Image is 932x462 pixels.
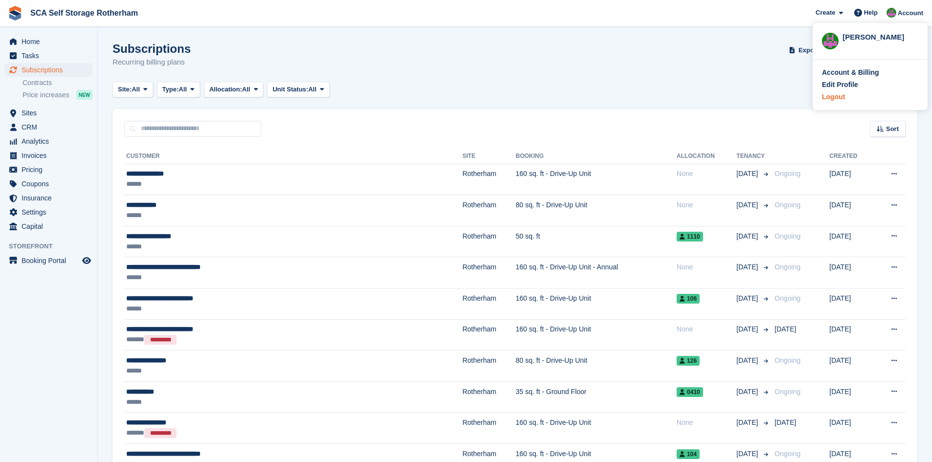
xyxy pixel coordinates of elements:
[118,85,132,94] span: Site:
[774,232,800,240] span: Ongoing
[736,418,760,428] span: [DATE]
[22,254,80,267] span: Booking Portal
[8,6,23,21] img: stora-icon-8386f47178a22dfd0bd8f6a31ec36ba5ce8667c1dd55bd0f319d3a0aa187defe.svg
[242,85,250,94] span: All
[822,92,845,102] div: Logout
[774,388,800,396] span: Ongoing
[736,355,760,366] span: [DATE]
[822,67,918,78] a: Account & Billing
[516,149,677,164] th: Booking
[462,226,516,257] td: Rotherham
[5,254,92,267] a: menu
[677,232,703,242] span: 1110
[677,149,736,164] th: Allocation
[22,191,80,205] span: Insurance
[822,80,918,90] a: Edit Profile
[677,418,736,428] div: None
[887,8,896,18] img: Sarah Race
[22,63,80,77] span: Subscriptions
[267,82,329,98] button: Unit Status: All
[822,92,918,102] a: Logout
[462,164,516,195] td: Rotherham
[516,226,677,257] td: 50 sq. ft
[462,413,516,444] td: Rotherham
[22,120,80,134] span: CRM
[5,49,92,63] a: menu
[829,351,873,382] td: [DATE]
[677,169,736,179] div: None
[822,67,879,78] div: Account & Billing
[798,45,818,55] span: Export
[774,356,800,364] span: Ongoing
[462,351,516,382] td: Rotherham
[462,257,516,288] td: Rotherham
[26,5,142,21] a: SCA Self Storage Rotherham
[132,85,140,94] span: All
[677,294,700,304] span: 106
[209,85,242,94] span: Allocation:
[736,149,771,164] th: Tenancy
[516,381,677,413] td: 35 sq. ft - Ground Floor
[113,57,191,68] p: Recurring billing plans
[516,351,677,382] td: 80 sq. ft - Drive-Up Unit
[462,288,516,320] td: Rotherham
[886,124,899,134] span: Sort
[113,82,153,98] button: Site: All
[736,449,760,459] span: [DATE]
[22,205,80,219] span: Settings
[774,201,800,209] span: Ongoing
[822,33,839,49] img: Sarah Race
[516,164,677,195] td: 160 sq. ft - Drive-Up Unit
[76,90,92,100] div: NEW
[516,288,677,320] td: 160 sq. ft - Drive-Up Unit
[829,226,873,257] td: [DATE]
[462,195,516,226] td: Rotherham
[5,120,92,134] a: menu
[162,85,179,94] span: Type:
[157,82,200,98] button: Type: All
[22,106,80,120] span: Sites
[736,387,760,397] span: [DATE]
[829,149,873,164] th: Created
[829,164,873,195] td: [DATE]
[124,149,462,164] th: Customer
[677,262,736,272] div: None
[5,220,92,233] a: menu
[23,89,92,100] a: Price increases NEW
[822,80,858,90] div: Edit Profile
[113,42,191,55] h1: Subscriptions
[677,200,736,210] div: None
[9,242,97,251] span: Storefront
[179,85,187,94] span: All
[5,205,92,219] a: menu
[829,413,873,444] td: [DATE]
[516,257,677,288] td: 160 sq. ft - Drive-Up Unit - Annual
[774,418,796,426] span: [DATE]
[736,231,760,242] span: [DATE]
[204,82,264,98] button: Allocation: All
[736,169,760,179] span: [DATE]
[829,257,873,288] td: [DATE]
[816,8,835,18] span: Create
[774,263,800,271] span: Ongoing
[5,191,92,205] a: menu
[22,149,80,162] span: Invoices
[774,294,800,302] span: Ongoing
[81,255,92,266] a: Preview store
[5,163,92,176] a: menu
[736,293,760,304] span: [DATE]
[677,356,700,366] span: 126
[5,35,92,48] a: menu
[5,134,92,148] a: menu
[22,220,80,233] span: Capital
[898,8,923,18] span: Account
[829,381,873,413] td: [DATE]
[22,35,80,48] span: Home
[5,106,92,120] a: menu
[22,177,80,191] span: Coupons
[22,49,80,63] span: Tasks
[829,288,873,320] td: [DATE]
[308,85,317,94] span: All
[677,449,700,459] span: 104
[516,413,677,444] td: 160 sq. ft - Drive-Up Unit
